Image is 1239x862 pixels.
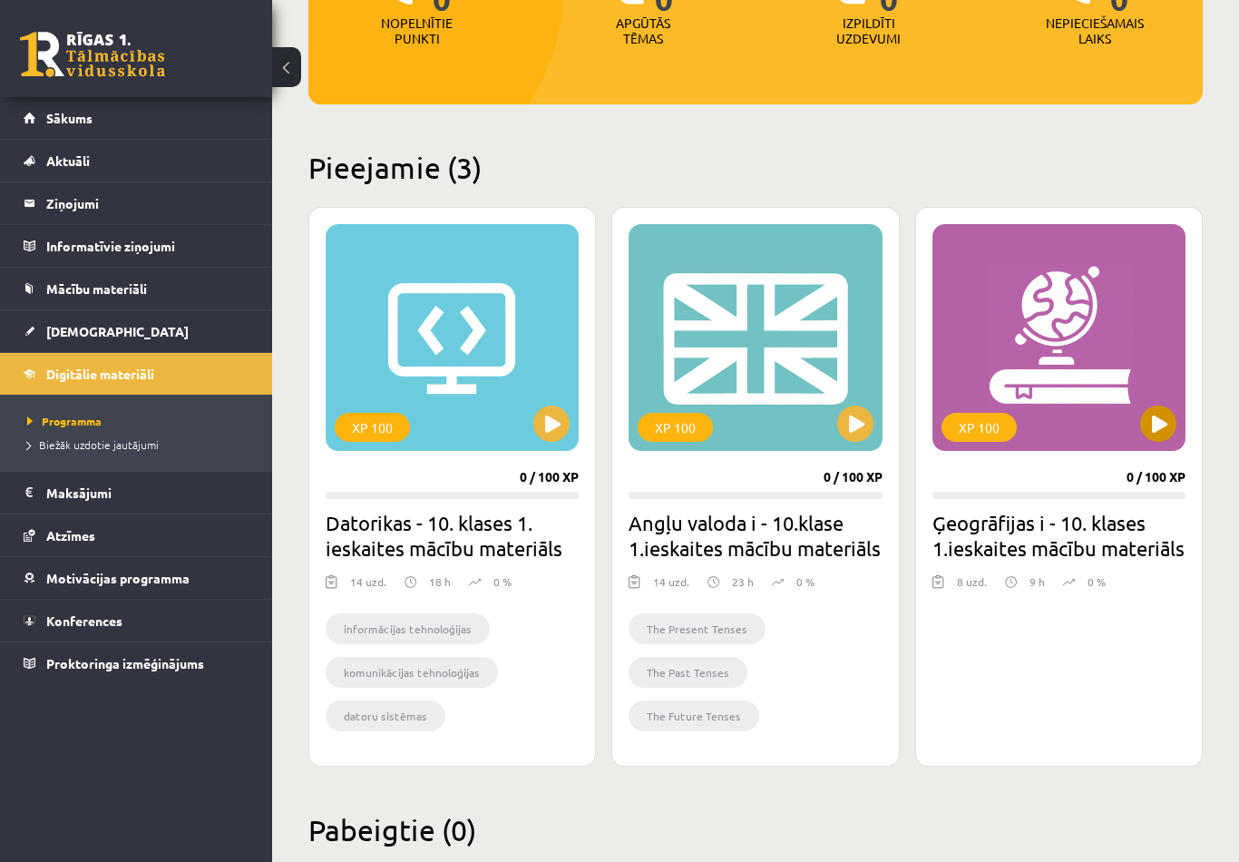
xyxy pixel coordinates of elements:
a: Rīgas 1. Tālmācības vidusskola [20,32,165,77]
span: Digitālie materiāli [46,366,154,382]
a: Atzīmes [24,514,249,556]
p: 18 h [429,573,451,590]
a: Digitālie materiāli [24,353,249,395]
div: 8 uzd. [957,573,987,601]
li: The Future Tenses [629,700,759,731]
span: Mācību materiāli [46,280,147,297]
li: informācijas tehnoloģijas [326,613,490,644]
p: 0 % [493,573,512,590]
div: XP 100 [638,413,713,442]
li: The Present Tenses [629,613,766,644]
legend: Informatīvie ziņojumi [46,225,249,267]
div: XP 100 [335,413,410,442]
li: The Past Tenses [629,657,747,688]
legend: Ziņojumi [46,182,249,224]
p: Nopelnītie punkti [381,15,453,46]
a: Proktoringa izmēģinājums [24,642,249,684]
h2: Pieejamie (3) [308,150,1203,185]
p: Izpildīti uzdevumi [834,15,904,46]
span: Sākums [46,110,93,126]
span: [DEMOGRAPHIC_DATA] [46,323,189,339]
span: Aktuāli [46,152,90,169]
p: 0 % [796,573,815,590]
a: Sākums [24,97,249,139]
div: XP 100 [941,413,1017,442]
legend: Maksājumi [46,472,249,514]
div: 14 uzd. [350,573,386,601]
h2: Pabeigtie (0) [308,812,1203,847]
a: Maksājumi [24,472,249,514]
span: Biežāk uzdotie jautājumi [27,437,159,452]
a: Biežāk uzdotie jautājumi [27,436,254,453]
a: Ziņojumi [24,182,249,224]
li: datoru sistēmas [326,700,445,731]
div: 14 uzd. [653,573,689,601]
li: komunikācijas tehnoloģijas [326,657,498,688]
a: Aktuāli [24,140,249,181]
a: Konferences [24,600,249,642]
span: Atzīmes [46,527,95,544]
p: 23 h [732,573,754,590]
p: Nepieciešamais laiks [1046,15,1144,46]
span: Programma [27,414,102,428]
a: Programma [27,413,254,429]
a: Mācību materiāli [24,268,249,309]
p: 9 h [1029,573,1045,590]
h2: Ģeogrāfijas i - 10. klases 1.ieskaites mācību materiāls [932,510,1185,561]
h2: Angļu valoda i - 10.klase 1.ieskaites mācību materiāls [629,510,882,561]
span: Motivācijas programma [46,570,190,586]
a: Motivācijas programma [24,557,249,599]
p: Apgūtās tēmas [608,15,678,46]
a: Informatīvie ziņojumi [24,225,249,267]
span: Proktoringa izmēģinājums [46,655,204,671]
h2: Datorikas - 10. klases 1. ieskaites mācību materiāls [326,510,579,561]
a: [DEMOGRAPHIC_DATA] [24,310,249,352]
span: Konferences [46,612,122,629]
p: 0 % [1088,573,1106,590]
